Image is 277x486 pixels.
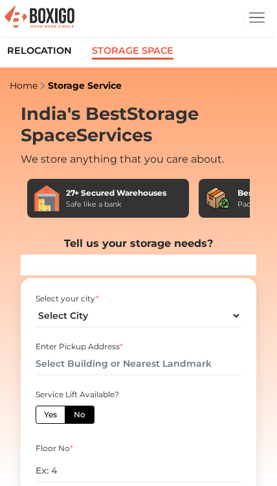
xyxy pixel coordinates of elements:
img: menu [249,10,265,25]
span: Storage Space [21,103,199,146]
a: Relocation [7,45,72,58]
img: 27+ Secured Warehouses [34,185,60,211]
input: Ex: 4 [36,459,242,482]
div: Enter Pickup Address [36,341,242,353]
a: Storage Service [48,80,122,91]
div: We store anything that you care about. [21,152,256,167]
img: Best Packing Materials [205,185,231,211]
div: Select your city [36,293,242,305]
a: Home [10,80,38,91]
h1: India's Best Services [21,104,256,146]
div: Service Lift Available? [36,389,242,400]
h2: Tell us your storage needs? [21,237,256,249]
label: No [65,406,94,424]
input: Select Building or Nearest Landmark [36,353,242,375]
div: Safe like a bank [66,199,166,210]
label: Yes [36,406,65,424]
div: 27+ Secured Warehouses [66,187,166,199]
div: Floor No [36,443,242,454]
a: Storage Space [92,45,173,60]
